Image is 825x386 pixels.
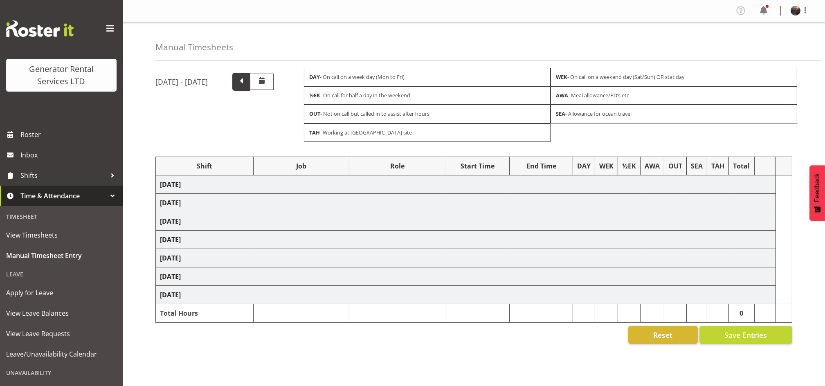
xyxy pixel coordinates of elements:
[2,283,121,303] a: Apply for Leave
[514,161,569,171] div: End Time
[6,229,117,241] span: View Timesheets
[577,161,591,171] div: DAY
[450,161,506,171] div: Start Time
[156,230,776,249] td: [DATE]
[791,6,800,16] img: chris-fry713a93f5bd2e892ba2382d9a4853c96d.png
[156,193,776,212] td: [DATE]
[2,245,121,266] a: Manual Timesheet Entry
[156,212,776,230] td: [DATE]
[6,287,117,299] span: Apply for Leave
[304,86,551,105] div: - On call for half a day in the weekend
[6,20,74,37] img: Rosterit website logo
[304,68,551,86] div: - On call on a week day (Mon to Fri)
[6,249,117,262] span: Manual Timesheet Entry
[599,161,614,171] div: WEK
[160,161,249,171] div: Shift
[809,165,825,221] button: Feedback - Show survey
[556,110,565,117] strong: SEA
[653,330,672,340] span: Reset
[2,303,121,323] a: View Leave Balances
[2,266,121,283] div: Leave
[20,149,119,161] span: Inbox
[668,161,682,171] div: OUT
[2,344,121,364] a: Leave/Unavailability Calendar
[551,68,797,86] div: - On call on a weekend day (Sat/Sun) OR stat day
[2,364,121,381] div: Unavailability
[156,267,776,285] td: [DATE]
[551,86,797,105] div: - Meal allowance/PD’s etc
[155,43,233,52] h4: Manual Timesheets
[733,161,750,171] div: Total
[309,92,320,99] strong: ½EK
[729,304,754,322] td: 0
[309,73,320,81] strong: DAY
[309,110,320,117] strong: OUT
[14,63,108,88] div: Generator Rental Services LTD
[691,161,703,171] div: SEA
[258,161,345,171] div: Job
[628,326,698,344] button: Reset
[156,285,776,304] td: [DATE]
[156,175,776,193] td: [DATE]
[551,105,797,123] div: - Allowance for ocean travel
[6,328,117,340] span: View Leave Requests
[304,105,551,123] div: - Not on call but called in to assist after hours
[155,77,208,86] h5: [DATE] - [DATE]
[353,161,441,171] div: Role
[556,92,568,99] strong: AWA
[699,326,792,344] button: Save Entries
[20,169,106,182] span: Shifts
[711,161,724,171] div: TAH
[20,128,119,141] span: Roster
[2,323,121,344] a: View Leave Requests
[2,225,121,245] a: View Timesheets
[156,304,254,322] td: Total Hours
[622,161,636,171] div: ½EK
[556,73,567,81] strong: WEK
[20,190,106,202] span: Time & Attendance
[814,173,821,202] span: Feedback
[6,307,117,319] span: View Leave Balances
[156,249,776,267] td: [DATE]
[309,129,320,136] strong: TAH
[724,330,767,340] span: Save Entries
[304,123,551,142] div: - Working at [GEOGRAPHIC_DATA] site
[6,348,117,360] span: Leave/Unavailability Calendar
[2,208,121,225] div: Timesheet
[645,161,660,171] div: AWA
